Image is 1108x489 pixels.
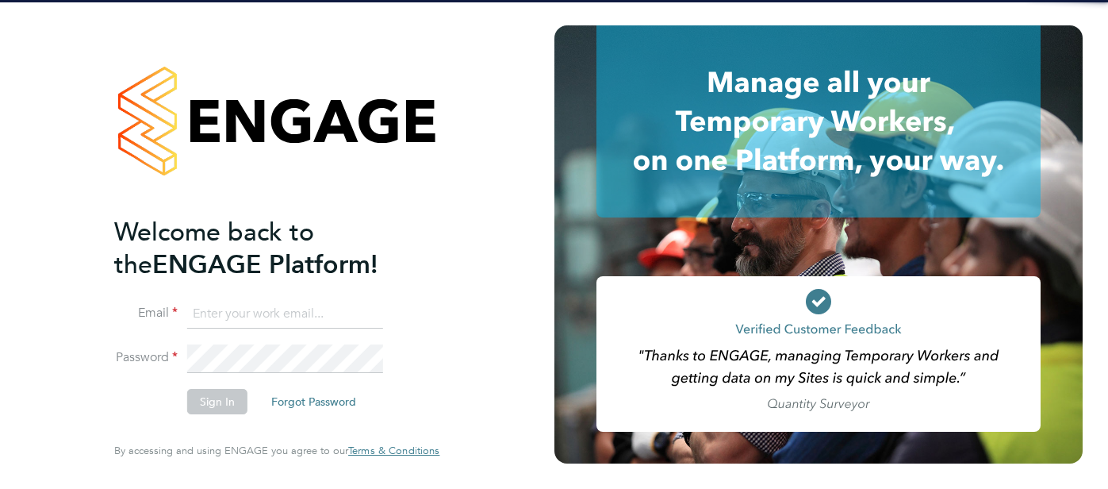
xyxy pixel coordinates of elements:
[114,217,314,280] span: Welcome back to the
[348,445,439,457] a: Terms & Conditions
[114,216,424,281] h2: ENGAGE Platform!
[114,349,178,366] label: Password
[348,444,439,457] span: Terms & Conditions
[187,389,247,414] button: Sign In
[187,300,383,329] input: Enter your work email...
[259,389,369,414] button: Forgot Password
[114,444,439,457] span: By accessing and using ENGAGE you agree to our
[114,305,178,322] label: Email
